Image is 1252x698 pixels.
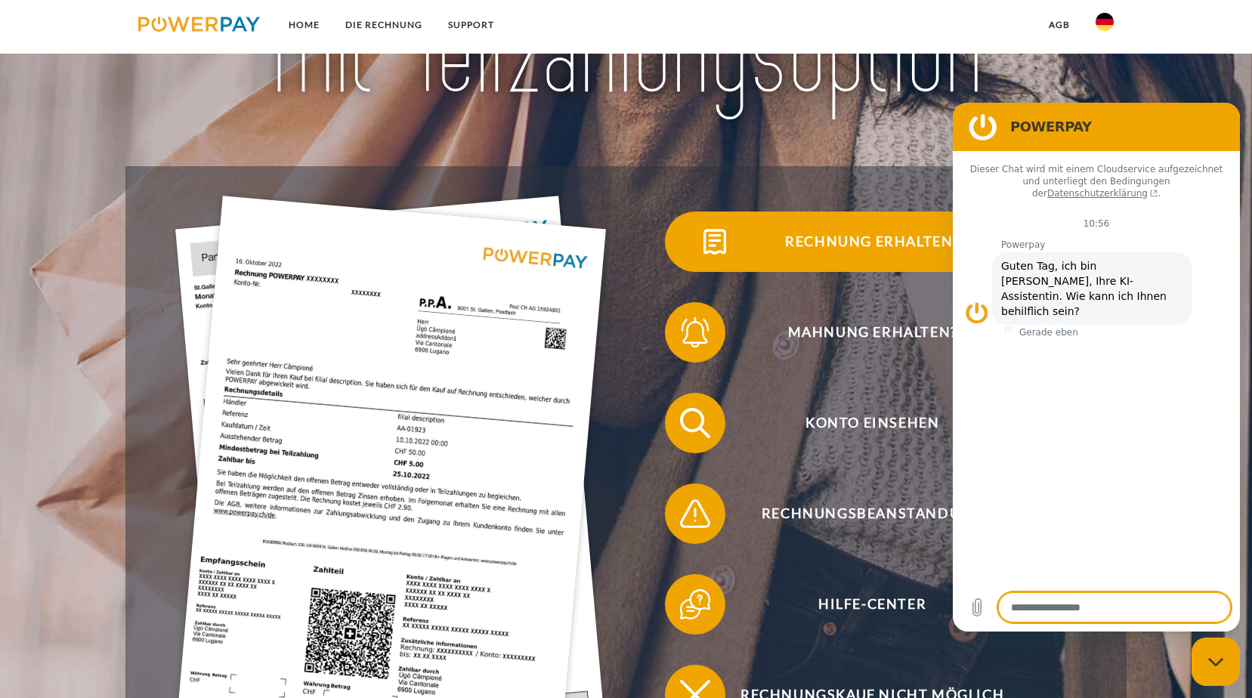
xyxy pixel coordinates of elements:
span: Mahnung erhalten? [687,302,1057,363]
span: Rechnung erhalten? [687,212,1057,272]
img: qb_help.svg [676,585,714,623]
a: SUPPORT [435,11,507,39]
button: Mahnung erhalten? [665,302,1058,363]
a: agb [1036,11,1083,39]
span: Rechnungsbeanstandung [687,483,1057,544]
button: Hilfe-Center [665,574,1058,635]
button: Rechnungsbeanstandung [665,483,1058,544]
button: Rechnung erhalten? [665,212,1058,272]
iframe: Schaltfläche zum Öffnen des Messaging-Fensters; Konversation läuft [1192,638,1240,686]
img: de [1096,13,1114,31]
img: qb_bill.svg [696,223,734,261]
img: qb_search.svg [676,404,714,442]
img: qb_bell.svg [676,313,714,351]
img: qb_warning.svg [676,495,714,533]
a: DIE RECHNUNG [332,11,435,39]
iframe: Messaging-Fenster [953,103,1240,632]
span: Hilfe-Center [687,574,1057,635]
img: logo-powerpay.svg [138,17,260,32]
a: Home [276,11,332,39]
span: Konto einsehen [687,393,1057,453]
button: Konto einsehen [665,393,1058,453]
